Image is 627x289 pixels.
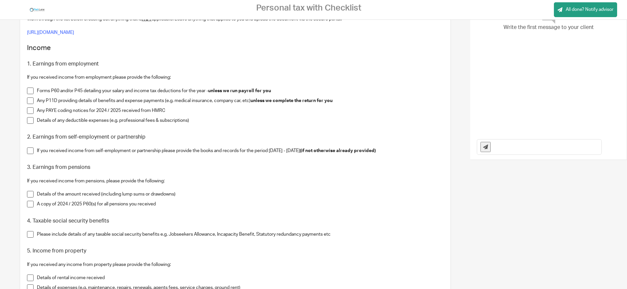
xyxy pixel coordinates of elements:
[256,3,361,13] h2: Personal tax with Checklist
[27,74,444,81] p: If you received income from employment please provide the following:
[37,88,444,94] p: Forms P60 and/or P45 detailing your salary and income tax deductions for the year -
[27,218,444,224] h3: 4. Taxable social security benefits
[566,6,613,13] span: All done? Notify advisor
[37,231,444,238] p: Please include details of any taxable social security benefits e.g. Jobseekers Allowance, Incapac...
[37,107,444,114] p: Any PAYE coding notices for 2024 / 2025 received from HMRC
[27,30,74,35] a: [URL][DOMAIN_NAME]
[554,2,617,17] a: All done? Notify advisor
[27,134,444,141] h3: 2. Earnings from self-employment or partnership
[27,164,444,171] h3: 3. Earnings from pensions
[37,201,444,207] p: A copy of 2024 / 2025 P60(s) for all pensions you received
[37,117,444,124] p: Details of any deductible expenses (e.g. professional fees & subscriptions)
[208,89,271,93] strong: unless we run payroll for you
[251,98,333,103] strong: unless we complete the return for you
[300,148,376,153] strong: (if not otherwise already provided)
[37,191,444,197] p: Details of the amount received (including lump sums or drawdowns)
[37,97,444,104] p: Any P11D providing details of benefits and expense payments (e.g. medical insurance, company car,...
[37,275,444,281] p: Details of rental income received
[27,261,444,268] p: If you received any income from property please provide the following:
[27,61,444,67] h3: 1. Earnings from employment
[27,178,444,184] p: If you received income from pensions, please provide the following:
[29,5,45,15] img: Park-Lane_9(72).jpg
[37,147,444,154] p: If you received income from self-employment or partnership please provide the books and records f...
[27,248,444,254] h3: 5. Income from property
[27,42,444,54] h2: Income
[504,24,594,31] span: Write the first message to your client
